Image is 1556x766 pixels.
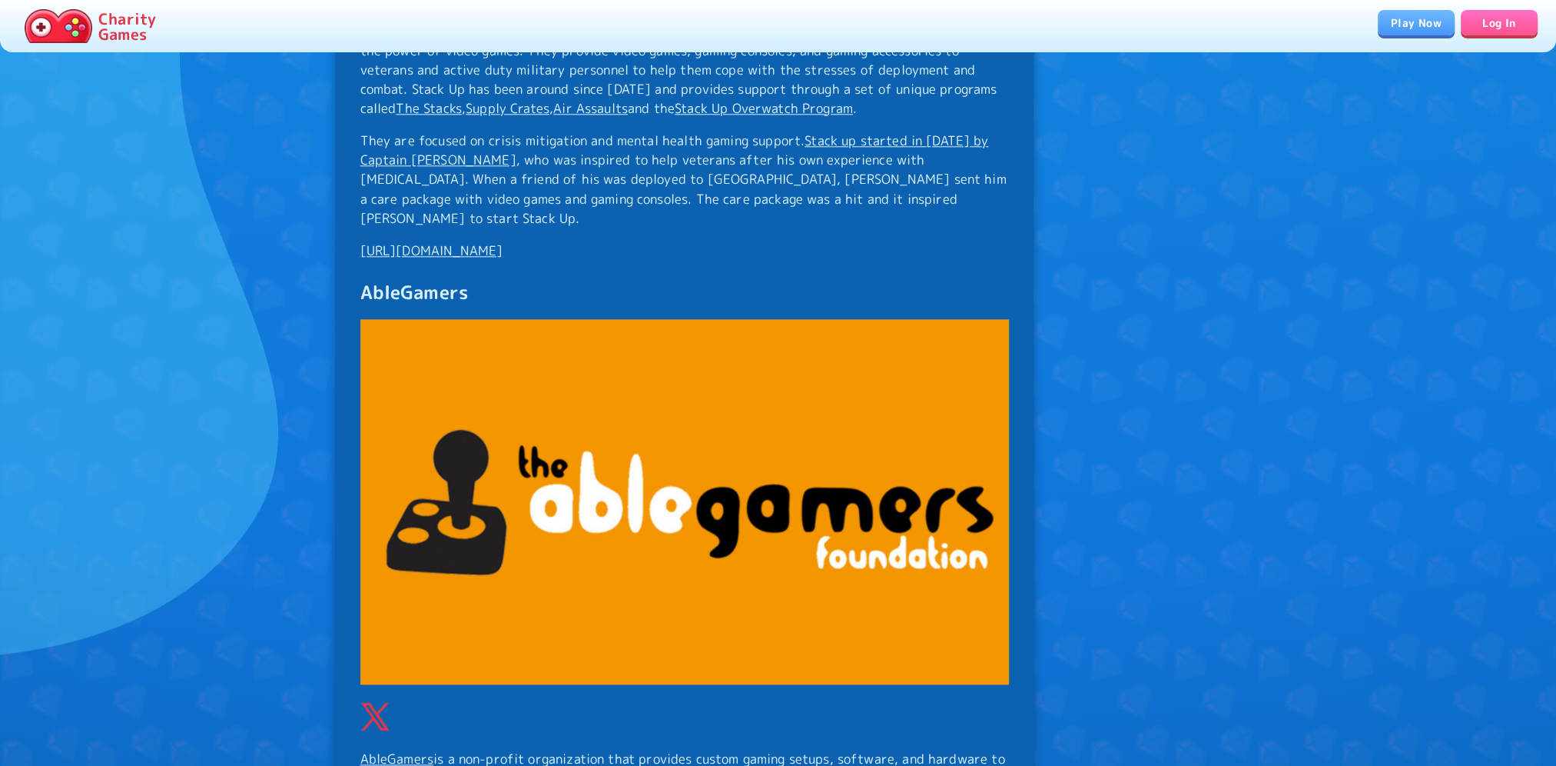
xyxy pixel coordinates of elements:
[360,278,1010,306] h3: AbleGamers
[1461,10,1538,35] a: Log In
[675,99,853,117] a: Stack Up Overwatch Program
[360,241,503,259] a: [URL][DOMAIN_NAME]
[466,99,549,117] a: Supply Crates
[98,11,156,42] p: Charity Games
[360,319,1010,684] img: AbleGamers Banner
[360,21,1010,118] p: is a non-profit organization that supports veterans and active duty military personnel through th...
[18,6,162,46] a: Charity Games
[553,99,628,117] a: Air Assaults
[25,9,92,43] img: Charity.Games
[396,99,462,117] a: The Stacks
[360,132,989,168] a: Stack up started in [DATE] by Captain [PERSON_NAME]
[360,131,1010,228] p: They are focused on crisis mitigation and mental health gaming support. , who was inspired to hel...
[360,702,390,731] img: twitter-logo
[1378,10,1455,35] a: Play Now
